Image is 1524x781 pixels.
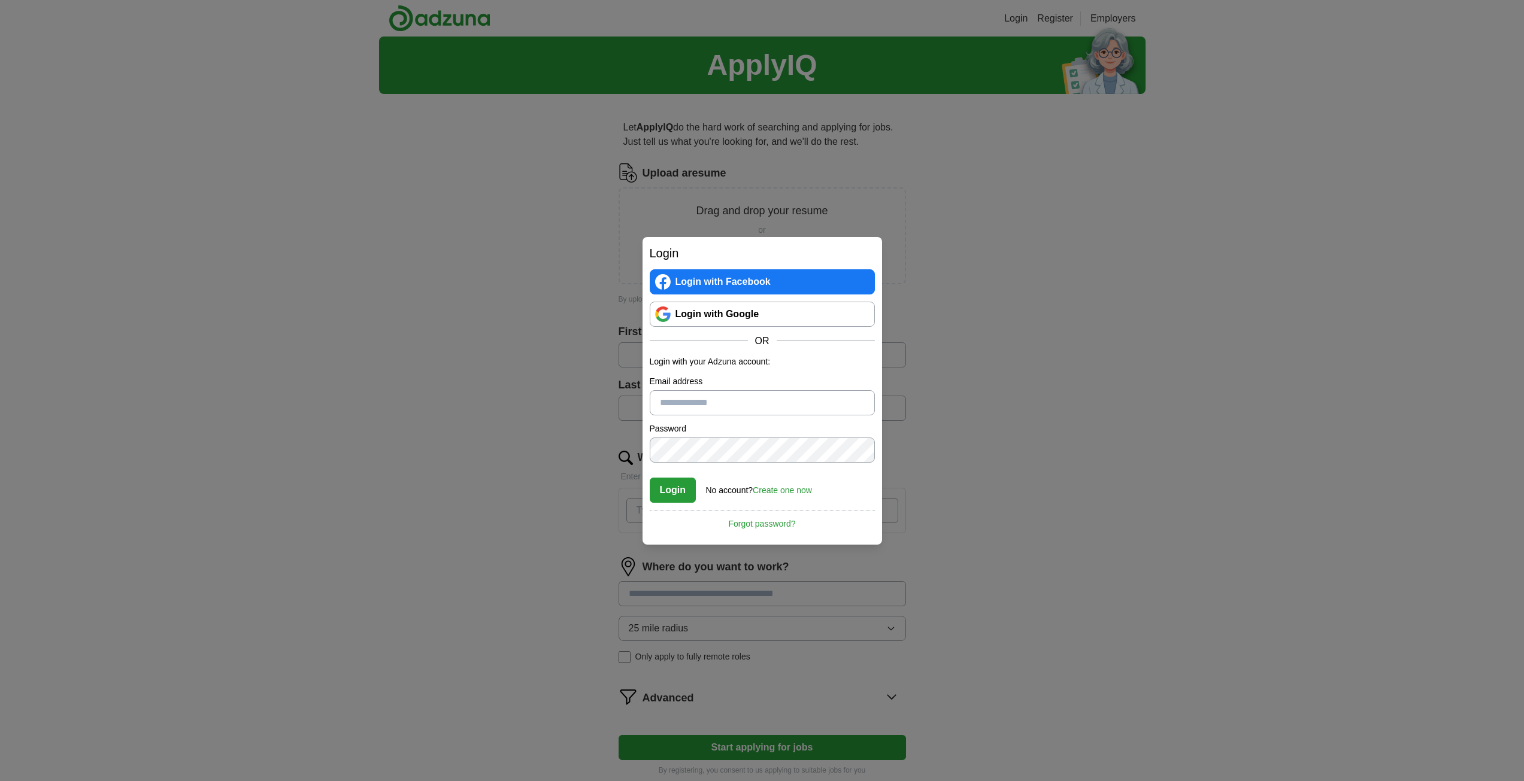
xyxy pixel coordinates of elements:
[748,334,777,348] span: OR
[650,269,875,294] a: Login with Facebook
[650,302,875,327] a: Login with Google
[650,244,875,262] h2: Login
[650,510,875,530] a: Forgot password?
[650,478,696,503] button: Login
[753,485,812,495] a: Create one now
[650,423,875,435] label: Password
[650,375,875,388] label: Email address
[650,355,875,368] p: Login with your Adzuna account:
[706,477,812,497] div: No account?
